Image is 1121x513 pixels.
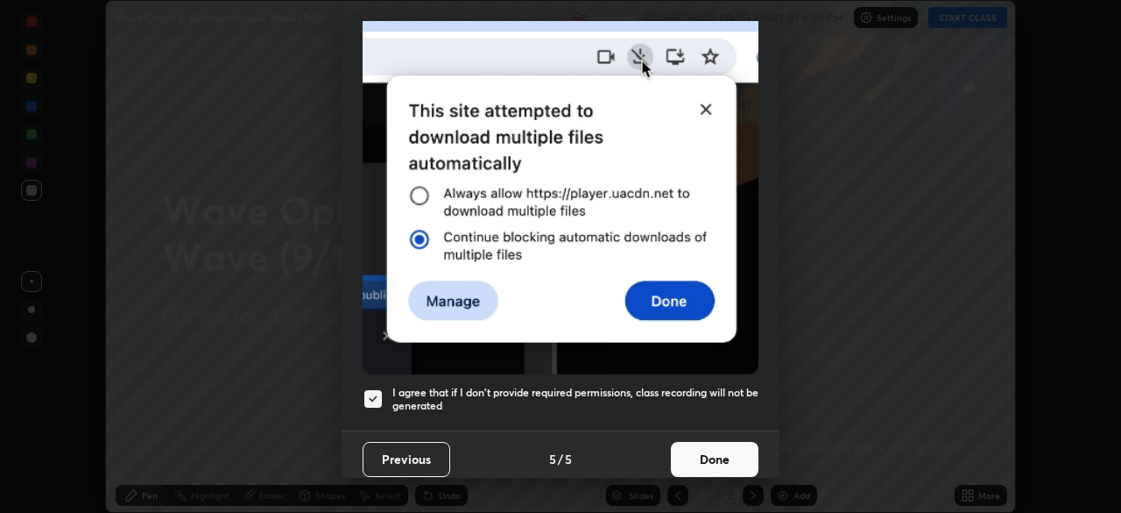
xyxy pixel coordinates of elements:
h4: / [558,450,563,468]
h5: I agree that if I don't provide required permissions, class recording will not be generated [392,386,758,413]
button: Previous [363,442,450,477]
h4: 5 [549,450,556,468]
h4: 5 [565,450,572,468]
button: Done [671,442,758,477]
